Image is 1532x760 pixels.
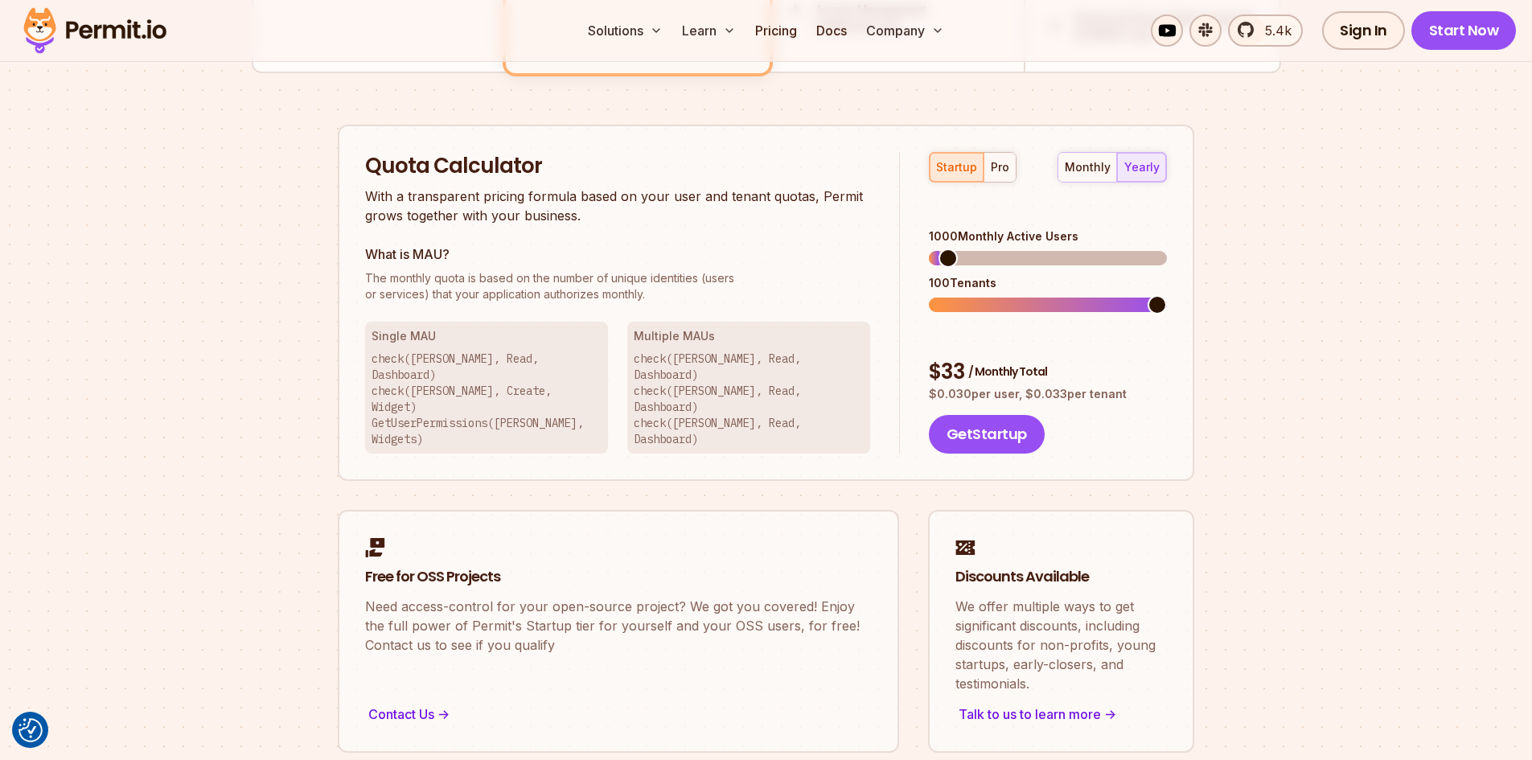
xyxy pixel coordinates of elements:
[365,244,870,264] h3: What is MAU?
[810,14,853,47] a: Docs
[1228,14,1303,47] a: 5.4k
[634,351,864,447] p: check([PERSON_NAME], Read, Dashboard) check([PERSON_NAME], Read, Dashboard) check([PERSON_NAME], ...
[338,510,899,753] a: Free for OSS ProjectsNeed access-control for your open-source project? We got you covered! Enjoy ...
[955,567,1167,587] h2: Discounts Available
[860,14,951,47] button: Company
[929,386,1167,402] p: $ 0.030 per user, $ 0.033 per tenant
[365,270,870,302] p: or services) that your application authorizes monthly.
[749,14,803,47] a: Pricing
[955,703,1167,725] div: Talk to us to learn more
[365,270,870,286] span: The monthly quota is based on the number of unique identities (users
[676,14,742,47] button: Learn
[955,597,1167,693] p: We offer multiple ways to get significant discounts, including discounts for non-profits, young s...
[372,351,602,447] p: check([PERSON_NAME], Read, Dashboard) check([PERSON_NAME], Create, Widget) GetUserPermissions([PE...
[991,159,1009,175] div: pro
[365,152,870,181] h2: Quota Calculator
[18,718,43,742] button: Consent Preferences
[1411,11,1517,50] a: Start Now
[365,703,872,725] div: Contact Us
[1104,705,1116,724] span: ->
[929,228,1167,244] div: 1000 Monthly Active Users
[372,328,602,344] h3: Single MAU
[18,718,43,742] img: Revisit consent button
[929,415,1045,454] button: GetStartup
[581,14,669,47] button: Solutions
[16,3,174,58] img: Permit logo
[928,510,1194,753] a: Discounts AvailableWe offer multiple ways to get significant discounts, including discounts for n...
[1065,159,1111,175] div: monthly
[365,567,872,587] h2: Free for OSS Projects
[929,275,1167,291] div: 100 Tenants
[634,328,864,344] h3: Multiple MAUs
[968,364,1047,380] span: / Monthly Total
[929,358,1167,387] div: $ 33
[1255,21,1292,40] span: 5.4k
[365,597,872,655] p: Need access-control for your open-source project? We got you covered! Enjoy the full power of Per...
[365,187,870,225] p: With a transparent pricing formula based on your user and tenant quotas, Permit grows together wi...
[1322,11,1405,50] a: Sign In
[437,705,450,724] span: ->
